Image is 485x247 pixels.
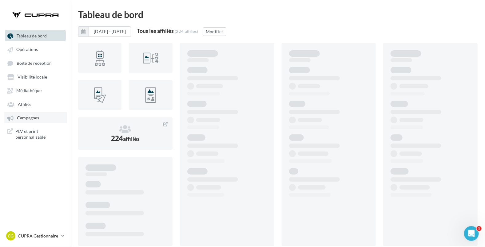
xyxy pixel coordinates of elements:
a: Affiliés [4,98,67,110]
a: Visibilité locale [4,71,67,82]
div: Tableau de bord [78,10,478,19]
span: Médiathèque [16,88,42,93]
button: Modifier [203,27,226,36]
span: affiliés [123,135,140,142]
span: CG [8,233,14,239]
span: Tableau de bord [17,33,47,38]
p: CUPRA Gestionnaire [18,233,59,239]
iframe: Intercom live chat [464,226,479,241]
a: Boîte de réception [4,57,67,69]
a: PLV et print personnalisable [4,126,67,143]
button: [DATE] - [DATE] [89,26,131,37]
button: [DATE] - [DATE] [78,26,131,37]
span: 224 [111,134,140,142]
span: Opérations [16,47,38,52]
span: Affiliés [18,102,31,107]
a: Opérations [4,44,67,55]
a: CG CUPRA Gestionnaire [5,230,66,242]
span: Boîte de réception [17,60,52,66]
div: (224 affiliés) [175,29,198,34]
span: PLV et print personnalisable [15,128,63,140]
span: 1 [477,226,482,231]
span: Visibilité locale [18,74,47,79]
a: Campagnes [4,112,67,123]
a: Tableau de bord [4,30,67,41]
div: Tous les affiliés [137,28,174,33]
a: Médiathèque [4,85,67,96]
span: Campagnes [17,115,39,121]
